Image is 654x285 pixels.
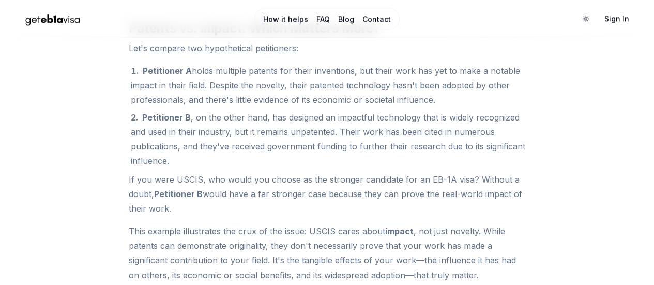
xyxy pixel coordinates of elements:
[596,9,637,28] a: Sign In
[129,224,526,282] p: This example illustrates the crux of the issue: USCIS cares about , not just novelty. While paten...
[142,112,191,123] strong: Petitioner B
[316,14,330,24] a: FAQ
[154,189,203,199] strong: Petitioner B
[385,226,414,236] strong: impact
[131,110,526,168] li: , on the other hand, has designed an impactful technology that is widely recognized and used in t...
[131,64,526,107] li: holds multiple patents for their inventions, but their work has yet to make a notable impact in t...
[129,41,526,55] p: Let's compare two hypothetical petitioners:
[143,66,192,76] strong: Petitioner A
[17,10,89,28] img: geteb1avisa logo
[129,172,526,216] p: If you were USCIS, who would you choose as the stronger candidate for an EB-1A visa? Without a do...
[338,14,354,24] a: Blog
[263,14,308,24] a: How it helps
[362,14,391,24] a: Contact
[17,10,223,28] a: Home Page
[254,8,400,29] nav: Main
